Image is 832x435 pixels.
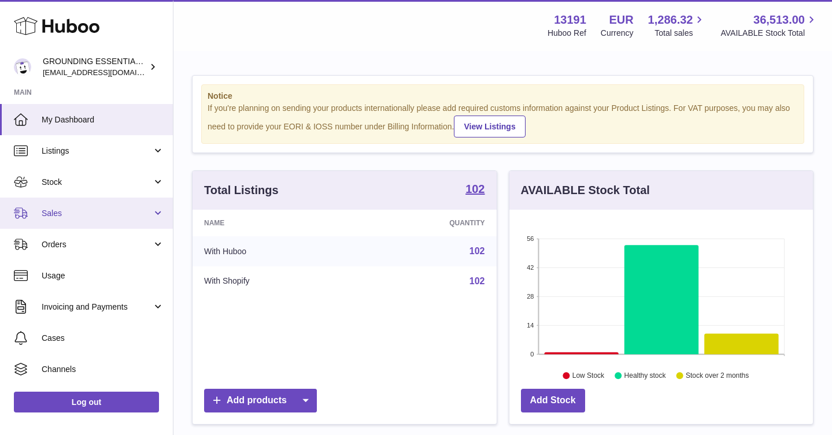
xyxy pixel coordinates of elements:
text: Low Stock [572,371,604,380]
span: Stock [42,177,152,188]
text: Healthy stock [624,371,666,380]
text: Stock over 2 months [686,371,749,380]
span: Cases [42,333,164,344]
a: Log out [14,392,159,412]
h3: Total Listings [204,183,279,198]
div: Huboo Ref [548,28,586,39]
text: 14 [527,322,534,329]
th: Name [193,210,356,236]
span: 36,513.00 [753,12,805,28]
text: 0 [530,351,534,358]
text: 42 [527,264,534,271]
a: 1,286.32 Total sales [648,12,707,39]
div: Currency [601,28,634,39]
strong: 13191 [554,12,586,28]
span: Sales [42,208,152,219]
strong: EUR [609,12,633,28]
div: GROUNDING ESSENTIALS INTERNATIONAL SLU [43,56,147,78]
span: [EMAIL_ADDRESS][DOMAIN_NAME] [43,68,170,77]
strong: 102 [465,183,485,195]
th: Quantity [356,210,496,236]
h3: AVAILABLE Stock Total [521,183,650,198]
span: Invoicing and Payments [42,302,152,313]
a: 102 [469,276,485,286]
img: espenwkopperud@gmail.com [14,58,31,76]
div: If you're planning on sending your products internationally please add required customs informati... [208,103,798,137]
span: Total sales [654,28,706,39]
text: 28 [527,293,534,300]
a: 102 [465,183,485,197]
span: Channels [42,364,164,375]
span: Listings [42,146,152,157]
a: Add Stock [521,389,585,412]
a: Add products [204,389,317,412]
td: With Shopify [193,266,356,296]
a: 36,513.00 AVAILABLE Stock Total [720,12,818,39]
span: Orders [42,239,152,250]
span: Usage [42,270,164,281]
span: My Dashboard [42,114,164,125]
a: View Listings [454,116,525,137]
text: 56 [527,235,534,242]
a: 102 [469,246,485,256]
span: AVAILABLE Stock Total [720,28,818,39]
strong: Notice [208,91,798,102]
td: With Huboo [193,236,356,266]
span: 1,286.32 [648,12,693,28]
